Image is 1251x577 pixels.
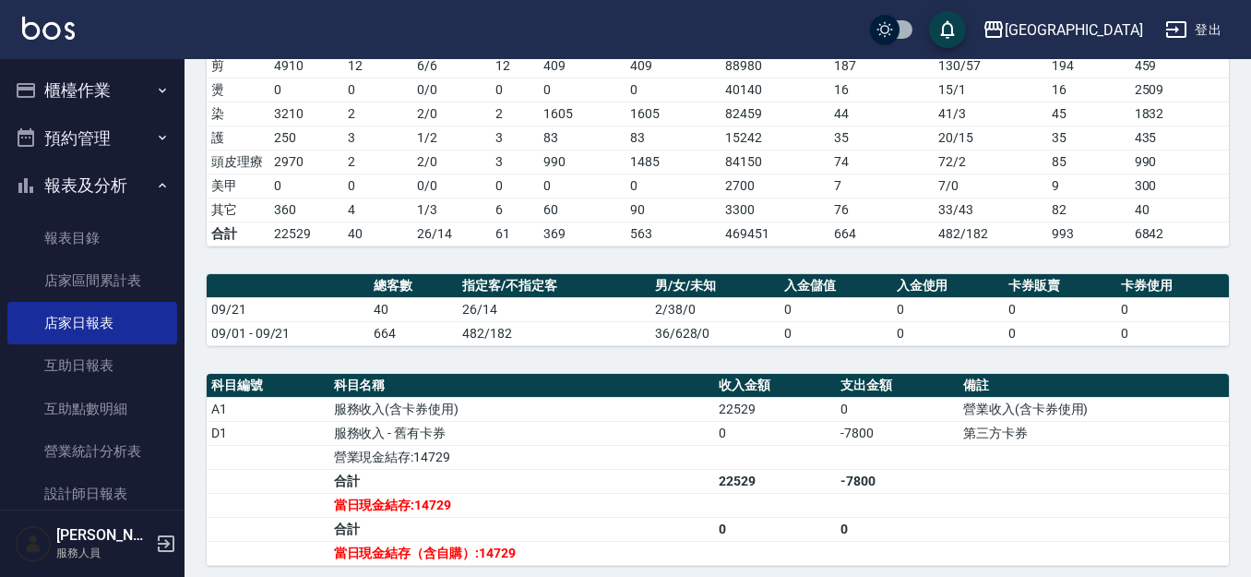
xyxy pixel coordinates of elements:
td: 22529 [714,397,837,421]
td: 其它 [207,198,269,222]
th: 指定客/不指定客 [458,274,649,298]
td: 2970 [269,150,343,174]
td: 369 [539,222,625,246]
td: 0 [491,78,539,102]
td: 頭皮理療 [207,150,269,174]
td: 1605 [539,102,625,126]
td: 當日現金結存（含自購）:14729 [329,541,714,565]
td: 12 [343,54,413,78]
td: 服務收入 - 舊有卡券 [329,421,714,445]
h5: [PERSON_NAME] [56,526,150,545]
th: 入金使用 [892,274,1005,298]
td: 22529 [714,469,837,493]
td: 2 / 0 [412,102,491,126]
td: 74 [829,150,935,174]
td: 美甲 [207,174,269,198]
th: 科目編號 [207,374,329,398]
th: 收入金額 [714,374,837,398]
td: 664 [829,222,935,246]
td: 7 / 0 [934,174,1047,198]
td: 409 [539,54,625,78]
div: [GEOGRAPHIC_DATA] [1005,18,1143,42]
td: 16 [1047,78,1130,102]
td: 44 [829,102,935,126]
td: 482/182 [458,321,649,345]
th: 支出金額 [836,374,959,398]
td: 0 [892,321,1005,345]
button: 櫃檯作業 [7,66,177,114]
td: 61 [491,222,539,246]
td: 0 [1004,321,1116,345]
td: 剪 [207,54,269,78]
td: 194 [1047,54,1130,78]
td: 4910 [269,54,343,78]
td: 3 [491,126,539,150]
td: 130 / 57 [934,54,1047,78]
td: 33 / 43 [934,198,1047,222]
td: 0 [343,174,413,198]
td: 83 [539,126,625,150]
td: 0 [491,174,539,198]
td: 4 [343,198,413,222]
td: 染 [207,102,269,126]
td: 45 [1047,102,1130,126]
td: 0 [780,297,892,321]
td: 76 [829,198,935,222]
td: 41 / 3 [934,102,1047,126]
td: 0 [269,174,343,198]
td: 35 [1047,126,1130,150]
td: 0 [836,517,959,541]
td: 0 / 0 [412,78,491,102]
td: 1 / 3 [412,198,491,222]
td: 187 [829,54,935,78]
td: 993 [1047,222,1130,246]
td: 0 / 0 [412,174,491,198]
td: 82459 [721,102,829,126]
a: 互助點數明細 [7,388,177,430]
th: 入金儲值 [780,274,892,298]
a: 店家日報表 [7,302,177,344]
p: 服務人員 [56,545,150,561]
td: 營業收入(含卡券使用) [959,397,1229,421]
td: 0 [539,78,625,102]
button: 報表及分析 [7,162,177,210]
td: 7 [829,174,935,198]
td: 0 [780,321,892,345]
table: a dense table [207,274,1229,346]
td: 15242 [721,126,829,150]
td: 6 / 6 [412,54,491,78]
td: 0 [714,421,837,445]
td: 合計 [207,222,269,246]
td: 0 [625,174,721,198]
td: 26/14 [458,297,649,321]
td: 40 [369,297,458,321]
td: 664 [369,321,458,345]
td: 360 [269,198,343,222]
a: 營業統計分析表 [7,430,177,473]
td: 0 [1116,321,1229,345]
button: 登出 [1158,13,1229,47]
td: 0 [892,297,1005,321]
td: 82 [1047,198,1130,222]
td: 當日現金結存:14729 [329,493,714,517]
td: 09/01 - 09/21 [207,321,369,345]
button: [GEOGRAPHIC_DATA] [975,11,1150,49]
td: D1 [207,421,329,445]
td: 3 [343,126,413,150]
td: 2 [343,150,413,174]
td: 409 [625,54,721,78]
td: 88980 [721,54,829,78]
td: -7800 [836,421,959,445]
td: 16 [829,78,935,102]
table: a dense table [207,374,1229,566]
td: 20 / 15 [934,126,1047,150]
td: 6 [491,198,539,222]
td: 0 [625,78,721,102]
td: 9 [1047,174,1130,198]
td: 90 [625,198,721,222]
td: 0 [269,78,343,102]
td: 0 [714,517,837,541]
th: 卡券販賣 [1004,274,1116,298]
td: 護 [207,126,269,150]
td: A1 [207,397,329,421]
